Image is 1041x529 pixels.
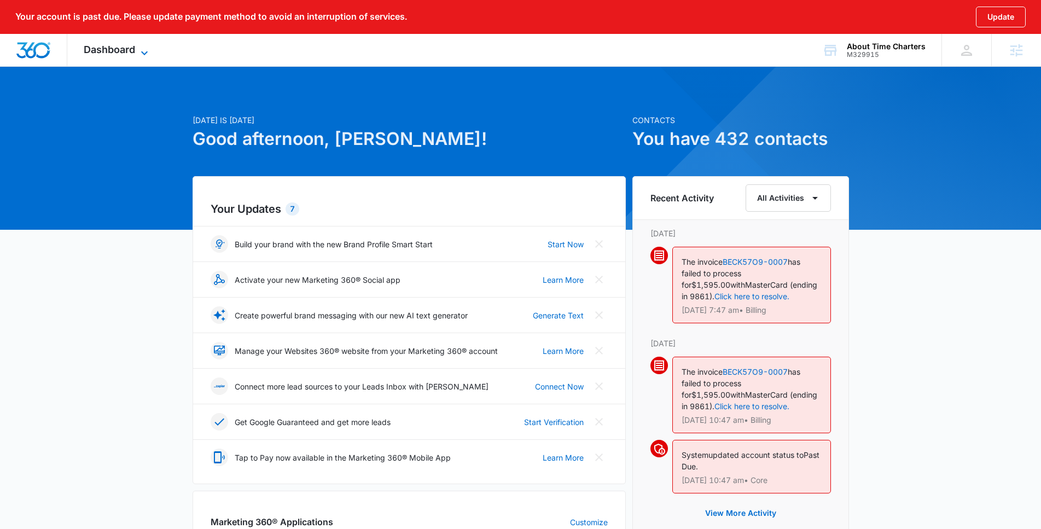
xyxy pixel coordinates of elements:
[543,345,584,357] a: Learn More
[235,274,400,286] p: Activate your new Marketing 360® Social app
[632,126,849,152] h1: You have 432 contacts
[847,42,926,51] div: account name
[632,114,849,126] p: Contacts
[590,235,608,253] button: Close
[590,449,608,466] button: Close
[235,452,451,463] p: Tap to Pay now available in the Marketing 360® Mobile App
[590,377,608,395] button: Close
[235,381,488,392] p: Connect more lead sources to your Leads Inbox with [PERSON_NAME]
[723,367,788,376] a: BECK57O9-0007
[682,306,822,314] p: [DATE] 7:47 am • Billing
[84,44,135,55] span: Dashboard
[682,367,800,399] span: has failed to process for
[235,310,468,321] p: Create powerful brand messaging with our new AI text generator
[286,202,299,216] div: 7
[590,342,608,359] button: Close
[682,390,817,411] span: MasterCard (ending in 9861).
[211,201,608,217] h2: Your Updates
[590,306,608,324] button: Close
[847,51,926,59] div: account id
[730,390,745,399] span: with
[235,416,391,428] p: Get Google Guaranteed and get more leads
[682,450,708,460] span: System
[682,280,817,301] span: MasterCard (ending in 9861).
[570,516,608,528] a: Customize
[691,390,730,399] span: $1,595.00
[682,416,822,424] p: [DATE] 10:47 am • Billing
[533,310,584,321] a: Generate Text
[714,402,789,411] a: Click here to resolve.
[211,515,333,528] h2: Marketing 360® Applications
[714,292,789,301] a: Click here to resolve.
[193,126,626,152] h1: Good afternoon, [PERSON_NAME]!
[682,476,822,484] p: [DATE] 10:47 am • Core
[691,280,730,289] span: $1,595.00
[543,274,584,286] a: Learn More
[235,239,433,250] p: Build your brand with the new Brand Profile Smart Start
[590,413,608,431] button: Close
[682,367,723,376] span: The invoice
[548,239,584,250] a: Start Now
[723,257,788,266] a: BECK57O9-0007
[694,500,787,526] button: View More Activity
[524,416,584,428] a: Start Verification
[730,280,745,289] span: with
[67,34,167,66] div: Dashboard
[193,114,626,126] p: [DATE] is [DATE]
[650,191,714,205] h6: Recent Activity
[590,271,608,288] button: Close
[682,257,723,266] span: The invoice
[535,381,584,392] a: Connect Now
[650,338,831,349] p: [DATE]
[543,452,584,463] a: Learn More
[708,450,804,460] span: updated account status to
[746,184,831,212] button: All Activities
[15,11,407,22] p: Your account is past due. Please update payment method to avoid an interruption of services.
[650,228,831,239] p: [DATE]
[682,257,800,289] span: has failed to process for
[235,345,498,357] p: Manage your Websites 360® website from your Marketing 360® account
[976,7,1026,27] button: Update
